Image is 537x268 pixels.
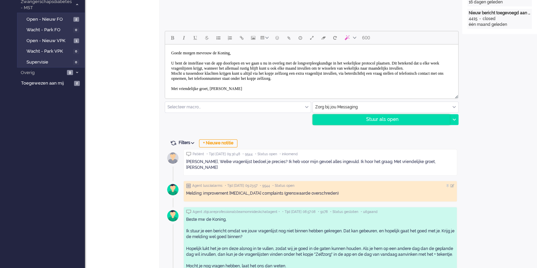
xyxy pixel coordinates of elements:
span: 0 [73,49,79,54]
span: Wacht - Park FO [26,27,71,33]
span: Agent zbjcareprofessionalsteamomnideskchatagent • [193,210,280,214]
span: • Status open [255,152,277,157]
span: 1 [74,38,79,43]
span: Filters [179,140,197,145]
img: ic_chat_grey.svg [186,152,191,156]
span: Open - Nieuw VPK [26,38,72,44]
img: avatar [164,207,181,224]
a: Wacht - Park FO 0 [20,26,84,33]
button: Emoticons [271,32,283,43]
span: • 9544 [260,183,270,188]
span: Open - Nieuw FO [26,16,72,23]
div: - [478,16,483,22]
span: Toegewezen aan mij [21,80,72,87]
button: Insert/edit link [236,32,247,43]
span: • Tijd [DATE] 09:30:48 [207,152,240,157]
span: 2 [73,17,79,22]
span: • 9178 [318,210,328,214]
img: ic_note_grey.svg [186,183,191,188]
span: • 9544 [243,152,253,157]
div: Resize [452,92,458,99]
a: Supervisie 0 [20,58,84,66]
span: Wacht - Park VPK [26,48,71,55]
div: Nieuw bericht toegevoegd aan gesprek [469,10,531,16]
button: AI [341,32,359,43]
span: • Tijd [DATE] 09:23:57 [225,183,257,188]
button: Reset content [329,32,341,43]
div: Stuur als open [313,114,450,125]
button: Underline [190,32,201,43]
img: avatar [164,181,181,198]
span: 0 [73,28,79,33]
div: [PERSON_NAME], Welke vragenlijst bedoel je precies? Ik heb voor mijn gevoel alles ingevuld. Ik ho... [186,159,454,171]
button: Table [259,32,271,43]
button: Numbered list [224,32,236,43]
span: Agent lusciialarms [192,183,222,188]
button: Add attachment [283,32,294,43]
a: Wacht - Park VPK 0 [20,47,84,55]
span: 9 [67,70,73,75]
body: Rich Text Area. Press ALT-0 for help. [3,3,290,50]
button: Italic [178,32,190,43]
button: 600 [359,32,373,43]
span: • Status gesloten [330,210,358,214]
span: Supervisie [26,59,71,66]
a: Toegewezen aan mij 2 [20,79,85,87]
div: 4415 [469,16,478,22]
a: Open - Nieuw VPK 1 [20,37,84,44]
button: Strikethrough [201,32,213,43]
button: Insert/edit image [247,32,259,43]
iframe: Rich Text Area [165,44,458,92]
button: Fullscreen [306,32,318,43]
span: • uitgaand [361,210,377,214]
span: Patiënt [193,152,204,157]
span: • Tijd [DATE] 08:57:08 [282,210,316,214]
button: Delay message [294,32,306,43]
div: + Nieuwe notitie [199,139,237,147]
a: Open - Nieuw FO 2 [20,15,84,23]
span: • Status open [272,183,294,188]
span: Overig [20,70,65,76]
div: één maand geleden [469,22,531,28]
img: avatar [164,149,181,166]
span: 0 [73,60,79,65]
button: Bullet list [213,32,224,43]
button: Clear formatting [318,32,329,43]
span: • inkomend [280,152,298,157]
img: ic_chat_grey.svg [186,210,191,214]
span: 2 [74,81,80,86]
span: 600 [362,35,370,40]
div: Melding: improvement [MEDICAL_DATA] complaints (grenswaarde overschreden) [186,191,454,196]
button: Bold [166,32,178,43]
div: closed [483,16,496,22]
